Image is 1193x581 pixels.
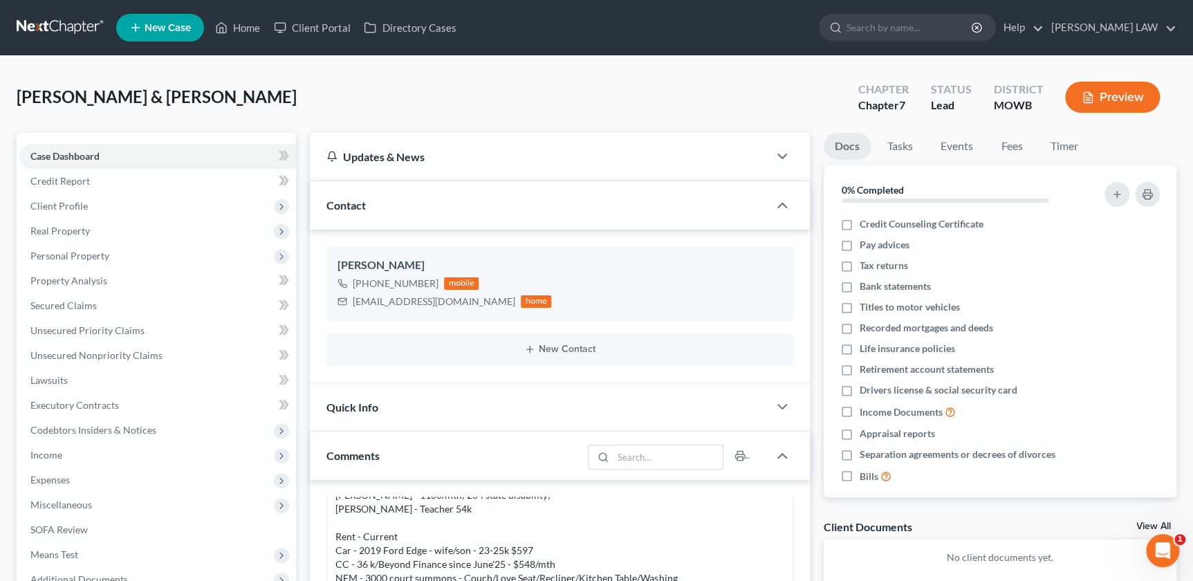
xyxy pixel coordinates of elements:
span: Bank statements [860,279,931,293]
div: Lead [930,98,971,113]
div: Chapter [858,82,908,98]
a: Case Dashboard [19,144,296,169]
div: Status [930,82,971,98]
button: Preview [1065,82,1160,113]
span: Unsecured Nonpriority Claims [30,349,163,361]
span: Secured Claims [30,299,97,311]
div: Chapter [858,98,908,113]
div: Updates & News [326,149,751,164]
a: Unsecured Priority Claims [19,318,296,343]
span: Bills [860,470,878,483]
a: Fees [990,133,1034,160]
span: Recorded mortgages and deeds [860,321,993,335]
span: Personal Property [30,250,109,261]
span: Codebtors Insiders & Notices [30,424,156,436]
span: Life insurance policies [860,342,955,356]
span: 7 [898,98,905,111]
a: Events [930,133,984,160]
span: Comments [326,449,380,462]
span: Means Test [30,548,78,560]
a: Help [997,15,1043,40]
span: SOFA Review [30,524,88,535]
div: District [993,82,1043,98]
span: Retirement account statements [860,362,994,376]
div: [EMAIL_ADDRESS][DOMAIN_NAME] [353,295,515,308]
span: Credit Counseling Certificate [860,217,983,231]
span: Pay advices [860,238,909,252]
a: Property Analysis [19,268,296,293]
a: Secured Claims [19,293,296,318]
div: mobile [444,277,479,290]
a: Tasks [876,133,924,160]
a: Timer [1039,133,1089,160]
span: Income Documents [860,405,943,419]
span: Separation agreements or decrees of divorces [860,448,1055,461]
div: [PHONE_NUMBER] [353,277,438,290]
input: Search by name... [847,15,973,40]
strong: 0% Completed [842,184,904,196]
span: Drivers license & social security card [860,383,1017,397]
p: No client documents yet. [835,551,1165,564]
div: home [521,295,551,308]
a: Directory Cases [357,15,463,40]
span: Appraisal reports [860,427,935,441]
input: Search... [613,445,723,469]
span: Expenses [30,474,70,486]
a: [PERSON_NAME] LAW [1044,15,1176,40]
a: SOFA Review [19,517,296,542]
span: Lawsuits [30,374,68,386]
iframe: Intercom live chat [1146,534,1179,567]
span: Quick Info [326,400,378,414]
a: View All [1136,522,1171,531]
a: Executory Contracts [19,393,296,418]
span: 1 [1174,534,1185,545]
span: Titles to motor vehicles [860,300,960,314]
a: Unsecured Nonpriority Claims [19,343,296,368]
a: Home [208,15,267,40]
div: Client Documents [824,519,912,534]
span: Miscellaneous [30,499,92,510]
span: Income [30,449,62,461]
a: Lawsuits [19,368,296,393]
span: New Case [145,23,191,33]
span: Contact [326,199,366,212]
span: Credit Report [30,175,90,187]
span: Property Analysis [30,275,107,286]
span: Tax returns [860,259,908,273]
span: [PERSON_NAME] & [PERSON_NAME] [17,86,297,107]
span: Case Dashboard [30,150,100,162]
div: MOWB [993,98,1043,113]
span: Executory Contracts [30,399,119,411]
div: [PERSON_NAME] [337,257,782,274]
span: Real Property [30,225,90,237]
a: Docs [824,133,871,160]
span: Unsecured Priority Claims [30,324,145,336]
a: Client Portal [267,15,357,40]
span: Client Profile [30,200,88,212]
button: New Contact [337,344,782,355]
a: Credit Report [19,169,296,194]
